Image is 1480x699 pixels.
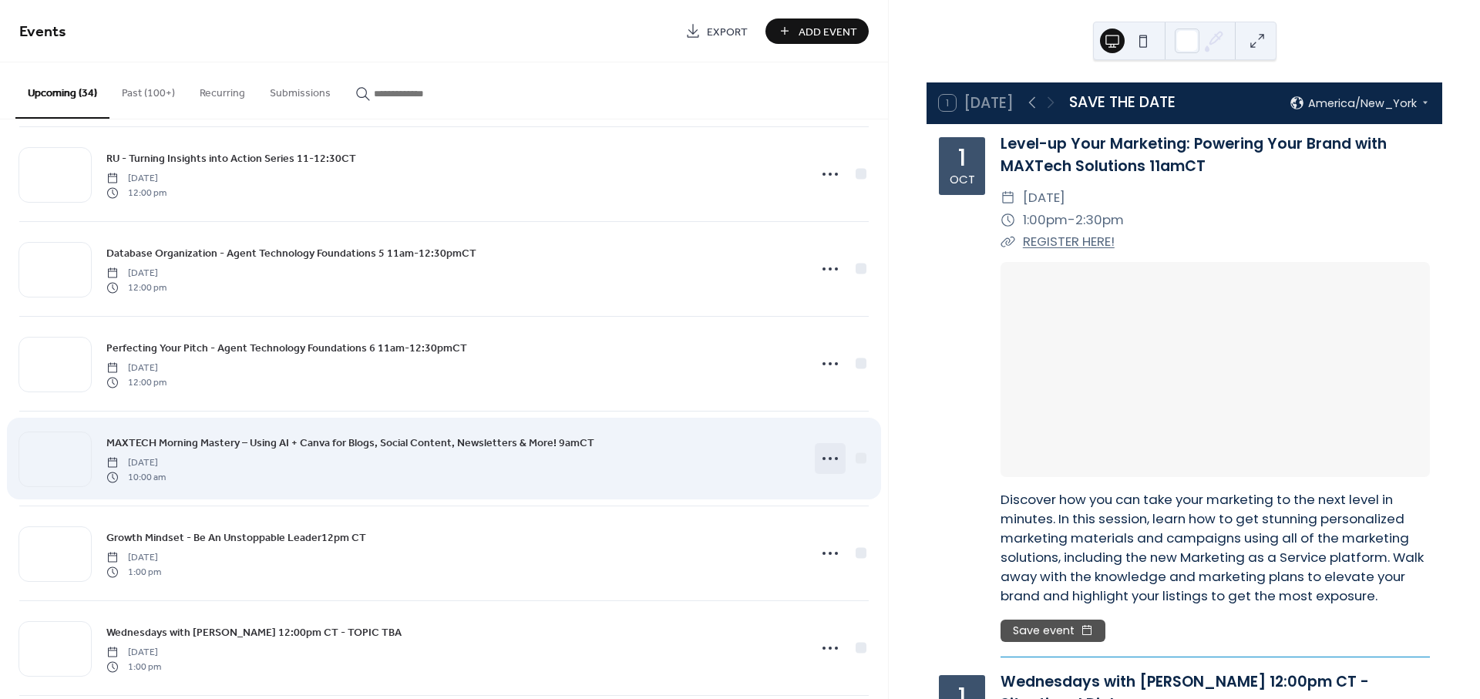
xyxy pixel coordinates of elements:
[1023,209,1068,231] span: 1:00pm
[799,24,857,40] span: Add Event
[1308,98,1417,109] span: America/New_York
[707,24,748,40] span: Export
[106,660,161,674] span: 1:00 pm
[106,150,356,167] a: RU - Turning Insights into Action Series 11-12:30CT
[106,470,166,484] span: 10:00 am
[106,246,476,262] span: Database Organization - Agent Technology Foundations 5 11am-12:30pmCT
[1001,133,1387,176] a: Level-up Your Marketing: Powering Your Brand with MAXTech Solutions 11amCT
[106,456,166,470] span: [DATE]
[106,267,166,281] span: [DATE]
[950,173,975,185] div: Oct
[187,62,257,117] button: Recurring
[109,62,187,117] button: Past (100+)
[106,625,402,641] span: Wednesdays with [PERSON_NAME] 12:00pm CT - TOPIC TBA
[106,361,166,375] span: [DATE]
[106,341,467,357] span: Perfecting Your Pitch - Agent Technology Foundations 6 11am-12:30pmCT
[1001,187,1015,209] div: ​
[106,530,366,546] span: Growth Mindset - Be An Unstoppable Leader12pm CT
[1001,620,1105,643] button: Save event
[106,339,467,357] a: Perfecting Your Pitch - Agent Technology Foundations 6 11am-12:30pmCT
[1001,490,1430,607] div: Discover how you can take your marketing to the next level in minutes. In this session, learn how...
[106,281,166,294] span: 12:00 pm
[1075,209,1124,231] span: 2:30pm
[106,565,161,579] span: 1:00 pm
[1001,230,1015,253] div: ​
[106,529,366,546] a: Growth Mindset - Be An Unstoppable Leader12pm CT
[106,551,161,565] span: [DATE]
[106,172,166,186] span: [DATE]
[19,17,66,47] span: Events
[674,18,759,44] a: Export
[106,375,166,389] span: 12:00 pm
[106,623,402,641] a: Wednesdays with [PERSON_NAME] 12:00pm CT - TOPIC TBA
[106,646,161,660] span: [DATE]
[958,146,966,170] div: 1
[106,151,356,167] span: RU - Turning Insights into Action Series 11-12:30CT
[106,435,594,452] span: MAXTECH Morning Mastery – Using AI + Canva for Blogs, Social Content, Newsletters & More! 9amCT
[1023,187,1065,209] span: [DATE]
[15,62,109,119] button: Upcoming (34)
[1068,209,1075,231] span: -
[257,62,343,117] button: Submissions
[765,18,869,44] button: Add Event
[1001,209,1015,231] div: ​
[1023,232,1115,250] a: REGISTER HERE!
[106,434,594,452] a: MAXTECH Morning Mastery – Using AI + Canva for Blogs, Social Content, Newsletters & More! 9amCT
[1069,92,1176,114] div: SAVE THE DATE
[106,244,476,262] a: Database Organization - Agent Technology Foundations 5 11am-12:30pmCT
[106,186,166,200] span: 12:00 pm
